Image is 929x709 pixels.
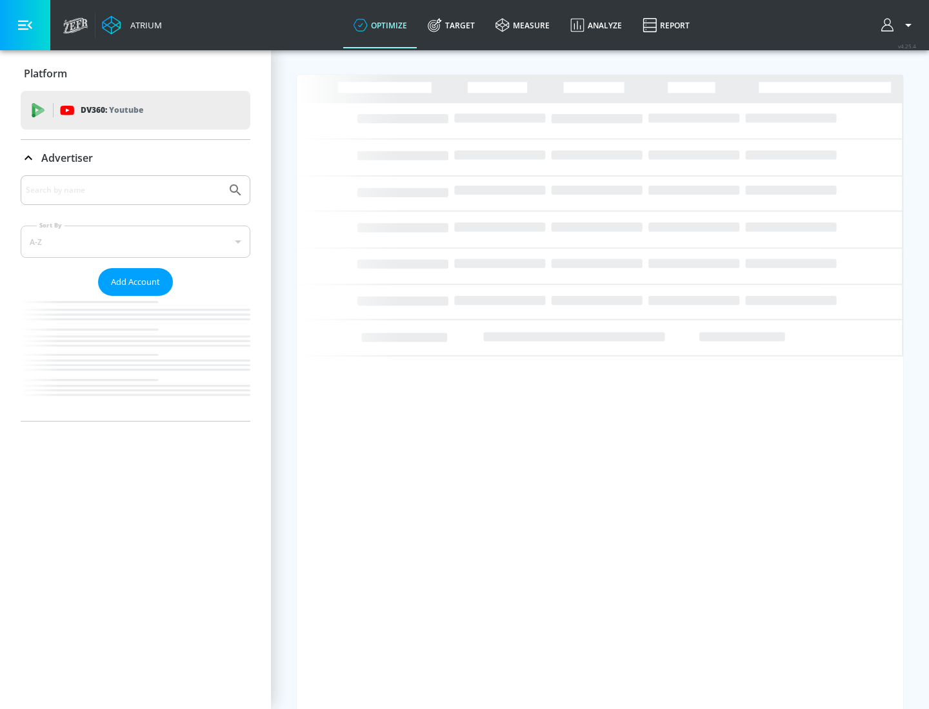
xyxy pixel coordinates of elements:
a: optimize [343,2,417,48]
nav: list of Advertiser [21,296,250,421]
div: Advertiser [21,175,250,421]
p: DV360: [81,103,143,117]
span: v 4.25.4 [898,43,916,50]
a: Report [632,2,700,48]
a: measure [485,2,560,48]
input: Search by name [26,182,221,199]
span: Add Account [111,275,160,289]
p: Youtube [109,103,143,117]
p: Platform [24,66,67,81]
p: Advertiser [41,151,93,165]
a: Analyze [560,2,632,48]
div: Advertiser [21,140,250,176]
a: Atrium [102,15,162,35]
button: Add Account [98,268,173,296]
label: Sort By [37,221,65,229]
div: A-Z [21,226,250,258]
div: DV360: Youtube [21,91,250,130]
div: Platform [21,55,250,92]
div: Atrium [125,19,162,31]
a: Target [417,2,485,48]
